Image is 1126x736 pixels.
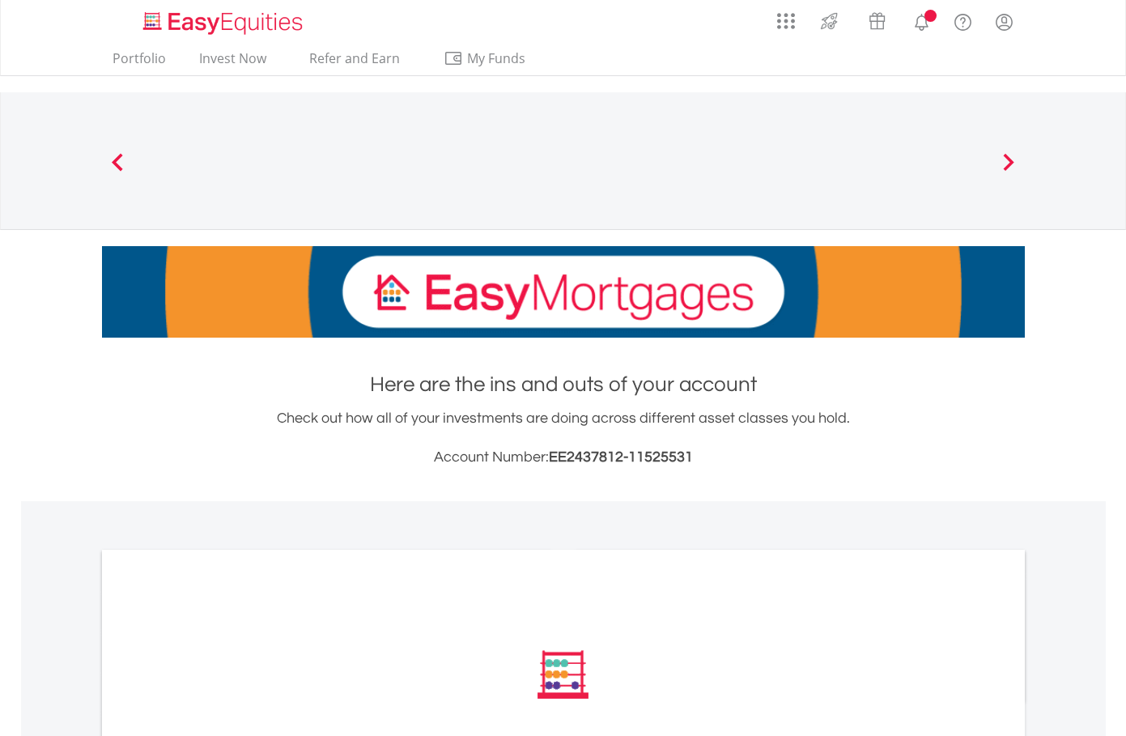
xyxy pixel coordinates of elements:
a: FAQ's and Support [942,4,984,36]
span: EE2437812-11525531 [549,449,693,465]
img: EasyMortage Promotion Banner [102,246,1025,338]
a: Invest Now [193,50,273,75]
a: Notifications [901,4,942,36]
a: My Profile [984,4,1025,40]
a: Vouchers [853,4,901,34]
img: grid-menu-icon.svg [777,12,795,30]
img: EasyEquities_Logo.png [140,10,309,36]
img: vouchers-v2.svg [864,8,890,34]
div: Check out how all of your investments are doing across different asset classes you hold. [102,407,1025,469]
h1: Here are the ins and outs of your account [102,370,1025,399]
a: AppsGrid [767,4,805,30]
a: Refer and Earn [293,50,417,75]
a: Portfolio [106,50,172,75]
span: Refer and Earn [309,49,400,67]
h3: Account Number: [102,446,1025,469]
span: My Funds [444,48,550,69]
a: Home page [137,4,309,36]
img: thrive-v2.svg [816,8,843,34]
